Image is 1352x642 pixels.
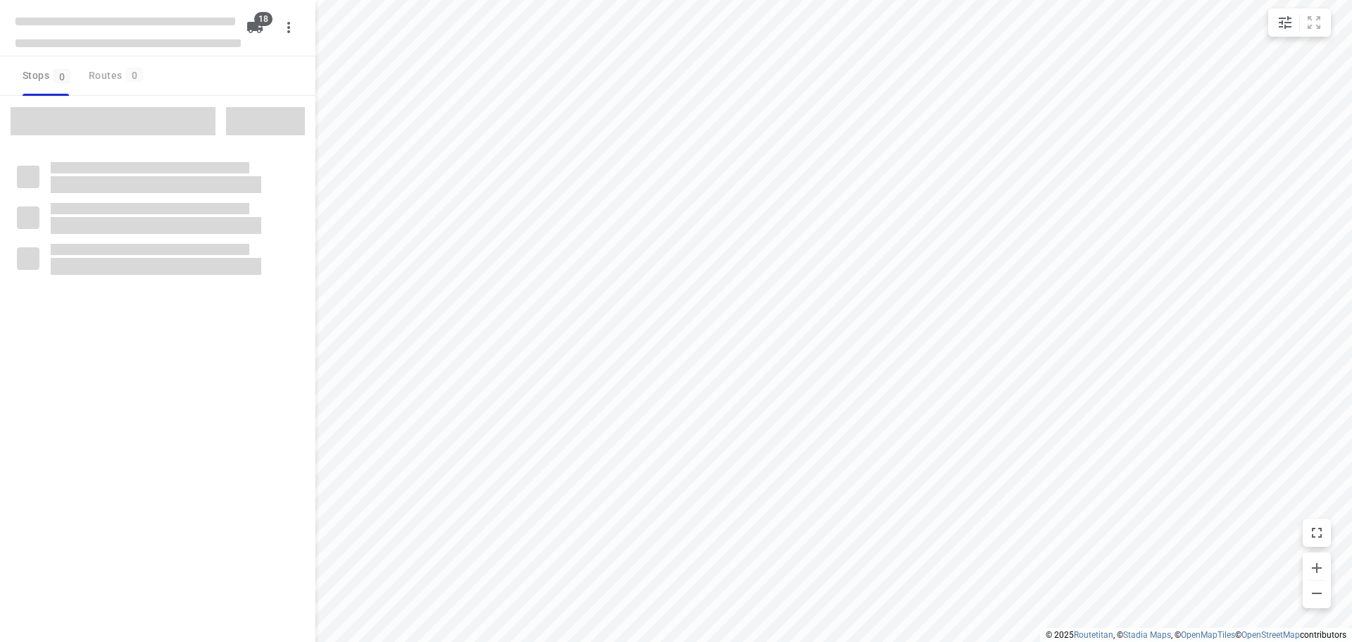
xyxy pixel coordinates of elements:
[1074,630,1113,640] a: Routetitan
[1268,8,1331,37] div: small contained button group
[1123,630,1171,640] a: Stadia Maps
[1241,630,1300,640] a: OpenStreetMap
[1046,630,1346,640] li: © 2025 , © , © © contributors
[1271,8,1299,37] button: Map settings
[1181,630,1235,640] a: OpenMapTiles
